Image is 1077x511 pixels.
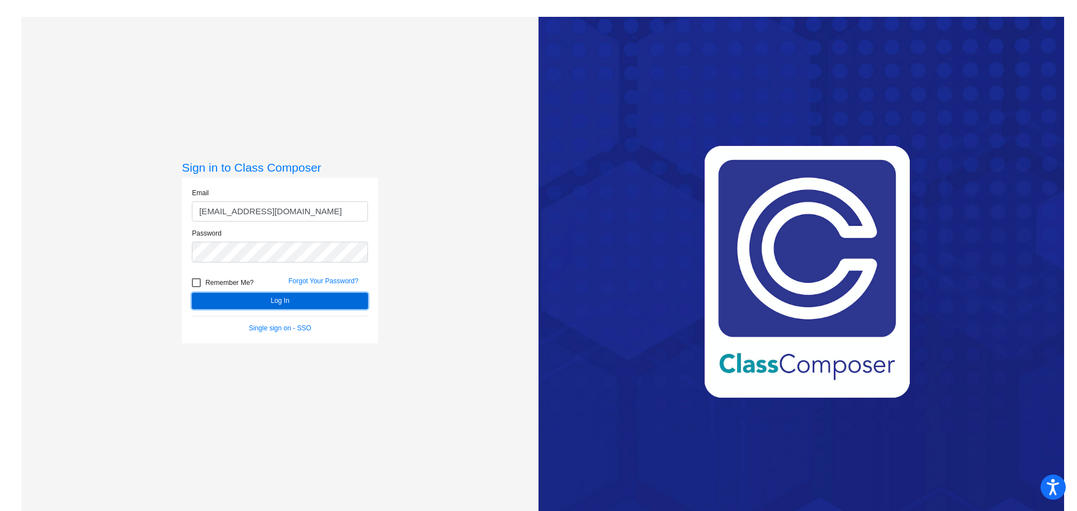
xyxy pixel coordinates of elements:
[288,277,358,285] a: Forgot Your Password?
[192,188,209,198] label: Email
[205,276,254,289] span: Remember Me?
[192,228,222,238] label: Password
[182,160,378,174] h3: Sign in to Class Composer
[192,293,368,309] button: Log In
[249,324,311,332] a: Single sign on - SSO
